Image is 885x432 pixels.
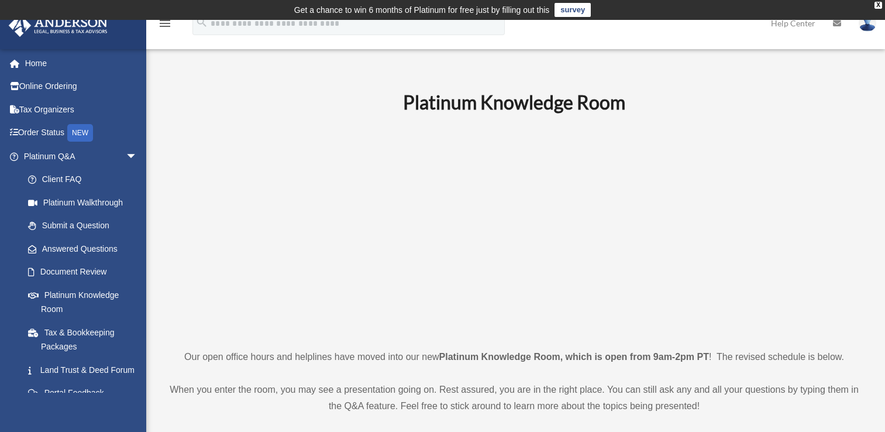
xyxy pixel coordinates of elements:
[8,52,155,75] a: Home
[158,20,172,30] a: menu
[16,382,155,405] a: Portal Feedback
[16,191,155,214] a: Platinum Walkthrough
[403,91,625,114] b: Platinum Knowledge Room
[8,98,155,121] a: Tax Organizers
[167,382,862,414] p: When you enter the room, you may see a presentation going on. Rest assured, you are in the right ...
[5,14,111,37] img: Anderson Advisors Platinum Portal
[439,352,709,362] strong: Platinum Knowledge Room, which is open from 9am-2pm PT
[8,145,155,168] a: Platinum Q&Aarrow_drop_down
[874,2,882,9] div: close
[294,3,550,17] div: Get a chance to win 6 months of Platinum for free just by filling out this
[126,145,149,169] span: arrow_drop_down
[167,349,862,365] p: Our open office hours and helplines have moved into our new ! The revised schedule is below.
[16,237,155,260] a: Answered Questions
[859,15,876,32] img: User Pic
[16,168,155,191] a: Client FAQ
[158,16,172,30] i: menu
[8,121,155,145] a: Order StatusNEW
[16,358,155,382] a: Land Trust & Deed Forum
[16,321,155,358] a: Tax & Bookkeeping Packages
[67,124,93,142] div: NEW
[16,283,149,321] a: Platinum Knowledge Room
[195,16,208,29] i: search
[16,260,155,284] a: Document Review
[339,129,690,327] iframe: 231110_Toby_KnowledgeRoom
[555,3,591,17] a: survey
[8,75,155,98] a: Online Ordering
[16,214,155,238] a: Submit a Question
